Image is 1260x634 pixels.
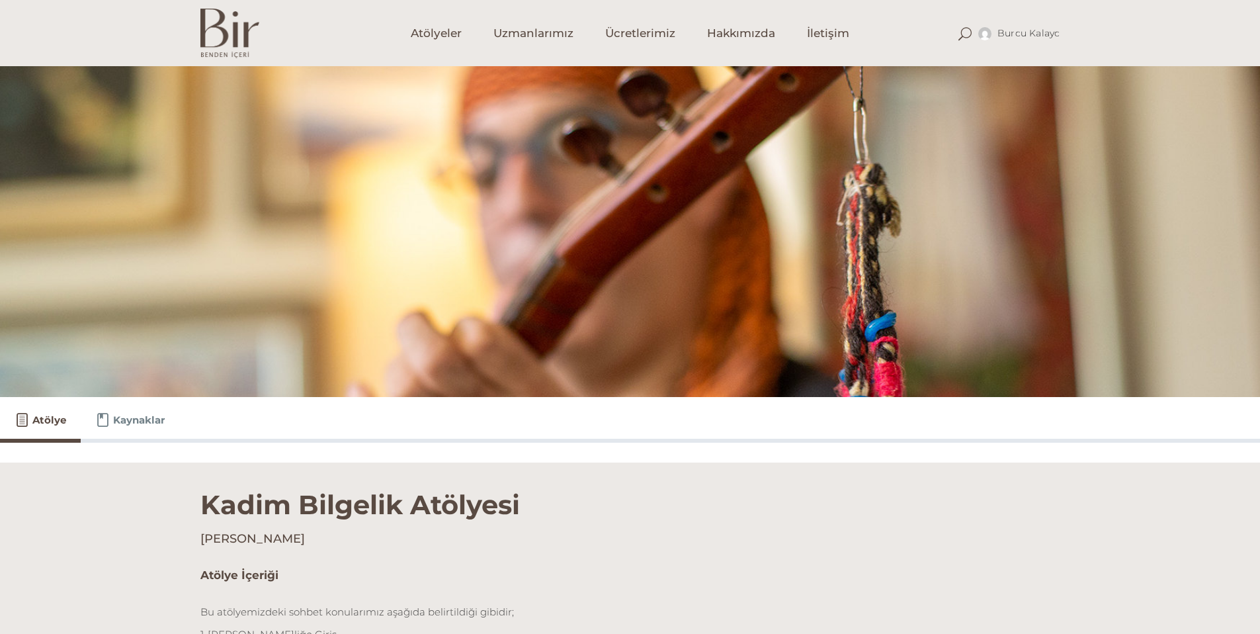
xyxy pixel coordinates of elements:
[807,26,849,41] span: İletişim
[200,567,620,584] h5: Atölye İçeriği
[113,412,165,428] span: Kaynaklar
[411,26,462,41] span: Atölyeler
[997,27,1060,39] span: burcu kalayc
[32,412,66,428] span: Atölye
[605,26,675,41] span: Ücretlerimiz
[200,463,1060,521] h1: Kadim Bilgelik Atölyesi
[707,26,775,41] span: Hakkımızda
[200,604,620,620] p: Bu atölyemizdeki sohbet konularımız aşağıda belirtildiği gibidir;
[200,531,1060,547] h4: [PERSON_NAME]
[493,26,573,41] span: Uzmanlarımız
